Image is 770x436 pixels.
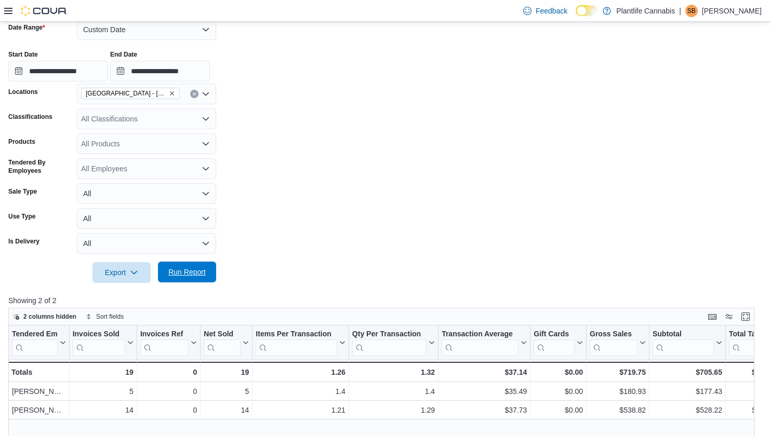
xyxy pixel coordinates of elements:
div: Invoices Sold [73,330,125,339]
div: 1.32 [352,366,435,378]
button: Custom Date [77,19,216,40]
div: $37.73 [442,404,527,416]
button: Open list of options [202,165,210,173]
span: Sort fields [96,312,124,321]
button: Tendered Employee [12,330,66,356]
span: Export [99,262,144,283]
div: $538.82 [590,404,646,416]
div: $705.65 [653,366,722,378]
div: Qty Per Transaction [352,330,427,356]
div: 1.26 [256,366,346,378]
div: Gift Card Sales [534,330,575,356]
div: $0.00 [534,404,583,416]
button: Transaction Average [442,330,527,356]
span: Feedback [536,6,567,16]
span: Run Report [168,267,206,277]
button: All [77,233,216,254]
button: Remove Edmonton - Albany from selection in this group [169,90,175,97]
div: Total Tax [729,330,766,356]
div: Items Per Transaction [256,330,337,339]
div: Invoices Ref [140,330,189,356]
button: Qty Per Transaction [352,330,435,356]
div: Transaction Average [442,330,519,356]
button: Keyboard shortcuts [706,310,719,323]
img: Cova [21,6,68,16]
button: Display options [723,310,735,323]
label: Start Date [8,50,38,59]
div: Subtotal [653,330,714,356]
div: Transaction Average [442,330,519,339]
span: [GEOGRAPHIC_DATA] - [GEOGRAPHIC_DATA] [86,88,167,99]
button: Invoices Sold [73,330,134,356]
label: Locations [8,88,38,96]
button: Clear input [190,90,198,98]
div: Net Sold [204,330,241,356]
label: Products [8,138,35,146]
button: Invoices Ref [140,330,197,356]
div: 14 [73,404,134,416]
span: SB [687,5,696,17]
label: Classifications [8,113,52,121]
div: Gift Cards [534,330,575,339]
input: Dark Mode [576,5,598,16]
div: [PERSON_NAME] [12,404,66,416]
div: Totals [11,366,66,378]
div: 1.4 [256,385,346,398]
button: 2 columns hidden [9,310,81,323]
div: 1.4 [352,385,435,398]
button: Gift Cards [534,330,583,356]
div: 1.21 [256,404,346,416]
button: All [77,183,216,204]
button: Open list of options [202,140,210,148]
button: Run Report [158,262,216,282]
label: Use Type [8,212,35,221]
p: Plantlife Cannabis [616,5,675,17]
div: Gross Sales [590,330,638,339]
label: Is Delivery [8,237,39,246]
div: 1.29 [352,404,435,416]
div: Invoices Sold [73,330,125,356]
div: $180.93 [590,385,646,398]
div: Total Tax [729,330,766,339]
div: Net Sold [204,330,241,339]
div: $0.00 [534,366,583,378]
button: Gross Sales [590,330,646,356]
div: 0 [140,404,197,416]
span: Edmonton - Albany [81,88,180,99]
button: All [77,208,216,229]
div: 14 [204,404,249,416]
div: 0 [140,385,197,398]
span: Dark Mode [576,16,576,17]
button: Open list of options [202,90,210,98]
div: 5 [204,385,249,398]
div: $177.43 [653,385,722,398]
div: $37.14 [442,366,527,378]
input: Press the down key to open a popover containing a calendar. [110,61,210,81]
div: Tendered Employee [12,330,58,339]
div: [PERSON_NAME] [12,385,66,398]
div: Stephanie Brimner [685,5,698,17]
div: Qty Per Transaction [352,330,427,339]
button: Net Sold [204,330,249,356]
div: Gross Sales [590,330,638,356]
div: 19 [73,366,134,378]
button: Subtotal [653,330,722,356]
label: Sale Type [8,187,37,196]
div: 0 [140,366,197,378]
label: Tendered By Employees [8,158,73,175]
div: 5 [73,385,134,398]
div: Subtotal [653,330,714,339]
div: 19 [204,366,249,378]
div: $35.49 [442,385,527,398]
div: Items Per Transaction [256,330,337,356]
input: Press the down key to open a popover containing a calendar. [8,61,108,81]
div: $528.22 [653,404,722,416]
button: Export [92,262,151,283]
p: [PERSON_NAME] [702,5,762,17]
button: Enter fullscreen [739,310,752,323]
button: Sort fields [82,310,128,323]
a: Feedback [519,1,572,21]
span: 2 columns hidden [23,312,76,321]
p: | [679,5,681,17]
label: End Date [110,50,137,59]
